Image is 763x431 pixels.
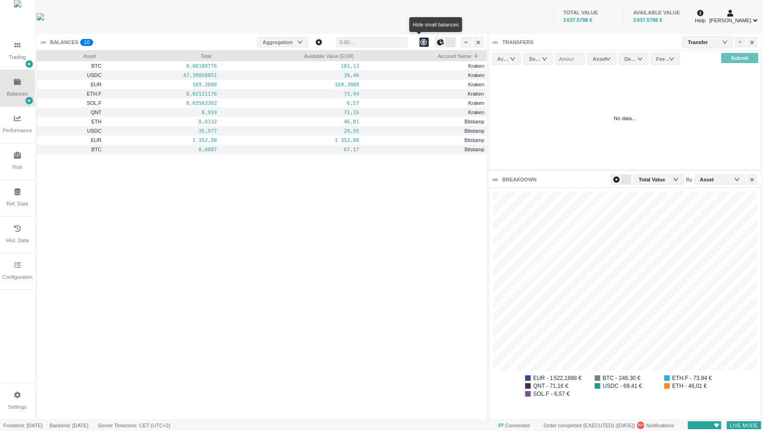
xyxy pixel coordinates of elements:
pre: 67,17 [223,144,359,155]
pre: 0,02121176 [107,89,217,99]
div: Transfer [688,35,717,49]
li: USDC - 69,41 € [595,383,655,389]
pre: 1 352,80 [107,135,217,146]
div: BREAKDOWN [502,176,537,184]
span: Kraken [468,109,484,115]
span: Kraken [468,100,484,106]
div: Asset [593,54,607,64]
div: Total Value [639,173,674,187]
pre: 6,57 [223,98,359,109]
i: icon: down [297,39,303,45]
div: Trading [9,53,26,61]
span: Kraken [468,63,484,69]
span: Submit [731,54,748,62]
li: EUR - 1 522,1888 € [525,375,585,381]
pre: 169,3888 [223,79,359,90]
div: Account [497,54,512,64]
span: SOL.F [87,100,102,106]
i: icon: down [722,39,728,45]
span: Bitstamp [464,119,484,124]
span: Available Value [EUR] [223,51,354,60]
div: Asset [700,173,723,187]
span: Bitstamp [464,128,484,134]
pre: 0,00188776 [107,61,217,71]
pre: 0,919 [107,107,217,118]
pre: 0,03563302 [107,98,217,109]
sup: 10 [80,39,93,46]
div: Destination [624,54,639,64]
span: LIVE MODE [727,421,761,431]
div: No data... [490,67,761,169]
div: Balances [7,90,28,98]
span: Total [107,51,211,60]
li: SOL.F - 6,57 € [525,391,585,397]
div: Help [695,8,706,24]
span: QNT [91,109,102,115]
div: Source [529,54,543,64]
div: Fee Level [656,54,671,64]
span: Asset [40,51,96,60]
span: Order completed (EXECUTED) [544,423,614,428]
p: 0 [87,39,89,48]
span: BTC [91,63,102,69]
span: ( ) [614,423,635,428]
div: Performance [3,127,32,135]
pre: 29,95 [223,126,359,136]
pre: 39,46 [223,70,359,81]
div: TRANSFERS [502,39,534,46]
span: EUR [91,82,102,87]
div: TOTAL VALUE [563,9,614,17]
span: 2 037,5788 € [633,17,662,23]
span: BTC [91,147,102,152]
span: 2 037,5788 € [563,17,592,23]
i: icon: down [734,176,740,182]
pre: 71,16 [223,107,359,118]
input: 0.00... [336,37,407,47]
span: Bitstamp [464,137,484,143]
i: icon: down [669,56,674,62]
li: QNT - 71,16 € [525,383,585,389]
pre: 0,0132 [107,116,217,127]
pre: 181,13 [223,61,359,71]
input: Amount [555,53,585,65]
div: Aggregation [263,38,299,47]
span: EUR [91,137,102,143]
div: Ref. Data [6,200,28,208]
pre: 73,94 [223,89,359,99]
li: BTC - 248,30 € [595,375,655,381]
span: ETH.F [87,91,102,96]
div: Configuration [2,273,32,281]
pre: 35,977 [107,126,217,136]
span: [PERSON_NAME] [709,17,751,25]
span: By [686,176,693,184]
span: USDC [87,72,102,78]
i: icon: down [673,176,679,182]
span: Account Name [365,51,471,60]
div: AVAILABLE VALUE [633,9,684,17]
span: 16/09/2025 11:32:03 [617,423,634,428]
div: Notifications [540,421,677,431]
li: ETH.F - 73,94 € [664,375,725,381]
i: icon: down [542,56,547,62]
div: Risk [13,163,22,171]
div: Settings [8,403,27,411]
i: icon: down [510,56,515,62]
pre: 46,01 [223,116,359,127]
img: wyden_logotype_blue.svg [37,13,44,20]
div: Hist. Data [6,237,28,244]
span: Bitstamp [464,147,484,152]
li: ETH - 46,01 € [664,383,725,389]
p: 1 [84,39,87,48]
span: Kraken [468,72,484,78]
pre: 1 352,80 [223,135,359,146]
span: USDC [87,128,102,134]
span: Kraken [468,91,484,96]
span: Kraken [468,82,484,87]
span: Connected [495,421,533,431]
span: ETH [91,119,102,124]
span: 99+ [637,422,644,429]
pre: 0,0007 [107,144,217,155]
i: icon: down [637,56,643,62]
i: icon: down [605,56,611,62]
div: BALANCES [50,39,78,46]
